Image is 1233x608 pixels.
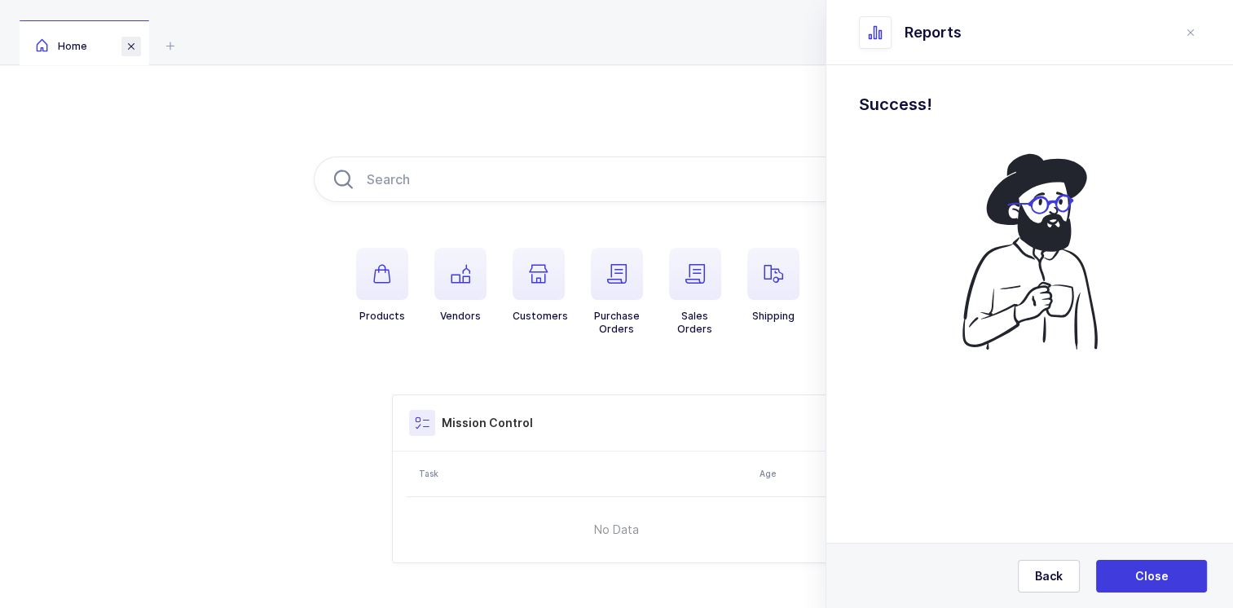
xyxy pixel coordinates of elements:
[669,248,721,336] button: SalesOrders
[36,40,87,52] span: Home
[760,467,823,480] div: Age
[442,415,533,431] h3: Mission Control
[419,467,750,480] div: Task
[513,248,568,323] button: Customers
[356,248,408,323] button: Products
[939,143,1121,359] img: coffee.svg
[1135,568,1169,584] span: Close
[1096,560,1207,593] button: Close
[1035,568,1063,584] span: Back
[1181,23,1200,42] button: close drawer
[591,248,643,336] button: PurchaseOrders
[859,91,1200,117] h1: Success!
[314,156,920,202] input: Search
[905,23,962,42] span: Reports
[1018,560,1080,593] button: Back
[434,248,487,323] button: Vendors
[511,505,722,554] span: No Data
[747,248,799,323] button: Shipping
